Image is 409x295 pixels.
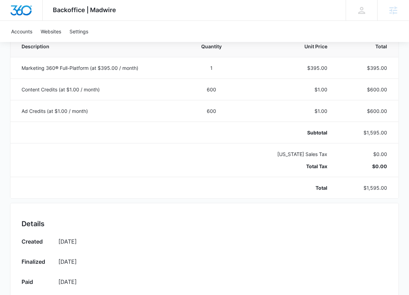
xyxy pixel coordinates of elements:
[184,100,238,122] td: 600
[22,219,387,229] h2: Details
[53,6,116,14] span: Backoffice | Madwire
[247,43,327,50] span: Unit Price
[58,237,387,246] p: [DATE]
[247,150,327,158] p: [US_STATE] Sales Tax
[247,184,327,191] p: Total
[184,57,238,79] td: 1
[344,107,387,115] p: $600.00
[344,184,387,191] p: $1,595.00
[22,107,176,115] p: Ad Credits (at $1.00 / month)
[22,64,176,72] p: Marketing 360® Full-Platform (at $395.00 / month)
[344,43,387,50] span: Total
[184,79,238,100] td: 600
[247,64,327,72] p: $395.00
[344,64,387,72] p: $395.00
[344,163,387,170] p: $0.00
[65,21,92,42] a: Settings
[7,21,36,42] a: Accounts
[58,278,387,286] p: [DATE]
[247,163,327,170] p: Total Tax
[22,278,51,288] h3: Paid
[193,43,230,50] span: Quantity
[344,150,387,158] p: $0.00
[36,21,65,42] a: Websites
[344,86,387,93] p: $600.00
[58,257,387,266] p: [DATE]
[22,86,176,93] p: Content Credits (at $1.00 / month)
[22,237,51,248] h3: Created
[344,129,387,136] p: $1,595.00
[22,43,176,50] span: Description
[247,129,327,136] p: Subtotal
[247,86,327,93] p: $1.00
[22,257,51,268] h3: Finalized
[247,107,327,115] p: $1.00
